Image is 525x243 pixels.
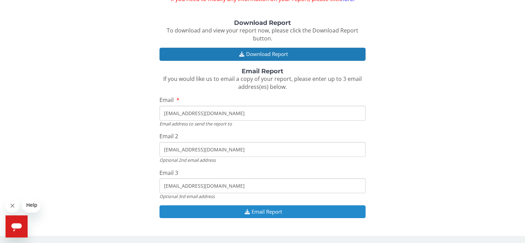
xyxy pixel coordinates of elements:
strong: Email Report [242,67,283,75]
iframe: Button to launch messaging window [6,215,28,237]
div: Email address to send the report to [159,121,365,127]
iframe: Message from company [22,197,40,213]
iframe: Close message [6,199,19,213]
span: If you would like us to email a copy of your report, please enter up to 3 email address(es) below. [163,75,362,91]
span: Email 3 [159,169,178,177]
button: Email Report [159,205,365,218]
button: Download Report [159,48,365,60]
div: Optional 3rd email address [159,193,365,199]
strong: Download Report [234,19,291,27]
span: Email [159,96,174,104]
span: Email 2 [159,132,178,140]
span: To download and view your report now, please click the Download Report button. [167,27,358,42]
div: Optional 2nd email address [159,157,365,163]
